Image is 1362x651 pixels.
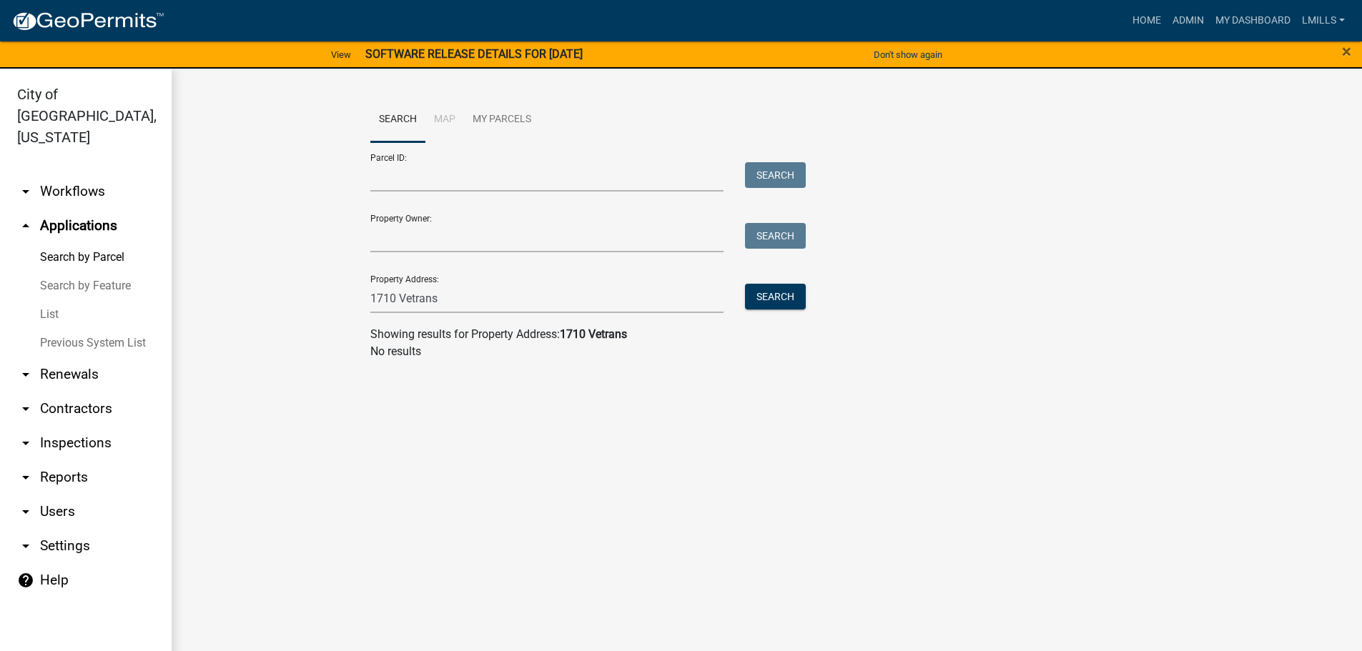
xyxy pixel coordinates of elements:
a: View [325,43,357,66]
strong: 1710 Vetrans [560,327,627,341]
i: arrow_drop_down [17,183,34,200]
a: Home [1127,7,1167,34]
i: help [17,572,34,589]
a: Admin [1167,7,1210,34]
strong: SOFTWARE RELEASE DETAILS FOR [DATE] [365,47,583,61]
p: No results [370,343,1164,360]
i: arrow_drop_down [17,537,34,555]
span: × [1342,41,1351,61]
i: arrow_drop_down [17,400,34,417]
i: arrow_drop_down [17,503,34,520]
button: Close [1342,43,1351,60]
div: Showing results for Property Address: [370,326,1164,343]
button: Don't show again [868,43,948,66]
i: arrow_drop_up [17,217,34,234]
button: Search [745,162,806,188]
a: My Parcels [464,97,540,143]
i: arrow_drop_down [17,366,34,383]
i: arrow_drop_down [17,434,34,452]
button: Search [745,284,806,309]
i: arrow_drop_down [17,469,34,486]
a: My Dashboard [1210,7,1296,34]
button: Search [745,223,806,249]
a: Search [370,97,425,143]
a: lmills [1296,7,1351,34]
